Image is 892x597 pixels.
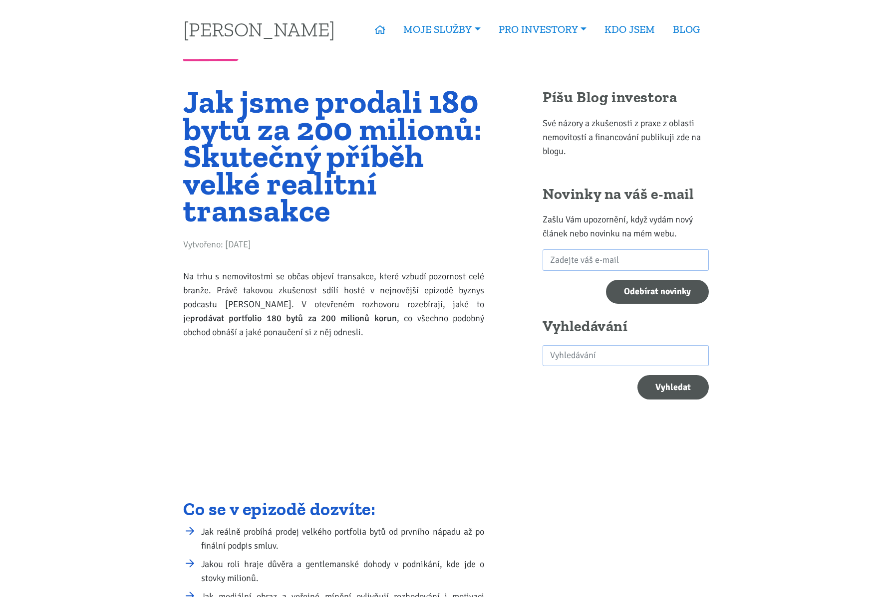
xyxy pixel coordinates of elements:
[595,18,664,41] a: KDO JSEM
[201,525,484,553] li: Jak reálně probíhá prodej velkého portfolia bytů od prvního nápadu až po finální podpis smluv.
[637,375,709,399] button: Vyhledat
[664,18,709,41] a: BLOG
[543,185,709,204] h2: Novinky na váš e-mail
[201,557,484,585] li: Jakou roli hraje důvěra a gentlemanské dohody v podnikání, kde jde o stovky milionů.
[543,88,709,107] h2: Píšu Blog investora
[183,348,433,488] iframe: Jak jsme prodali 180 bytů za 200 milionů: Skutečný příběh velké realitní transakce
[543,317,709,336] h2: Vyhledávání
[543,212,709,240] p: Zašlu Vám upozornění, když vydám nový článek nebo novinku na mém webu.
[543,116,709,158] p: Své názory a zkušenosti z praxe z oblasti nemovitostí a financování publikuji zde na blogu.
[183,19,335,39] a: [PERSON_NAME]
[183,237,484,256] div: Vytvořeno: [DATE]
[190,313,397,324] strong: prodávat portfolio 180 bytů za 200 milionů korun
[183,498,375,520] strong: Co se v epizodě dozvíte:
[606,280,709,304] input: Odebírat novinky
[543,345,709,367] input: search
[543,249,709,271] input: Zadejte váš e-mail
[490,18,595,41] a: PRO INVESTORY
[394,18,489,41] a: MOJE SLUŽBY
[183,269,484,339] p: Na trhu s nemovitostmi se občas objeví transakce, které vzbudí pozornost celé branže. Právě takov...
[183,88,484,224] h1: Jak jsme prodali 180 bytů za 200 milionů: Skutečný příběh velké realitní transakce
